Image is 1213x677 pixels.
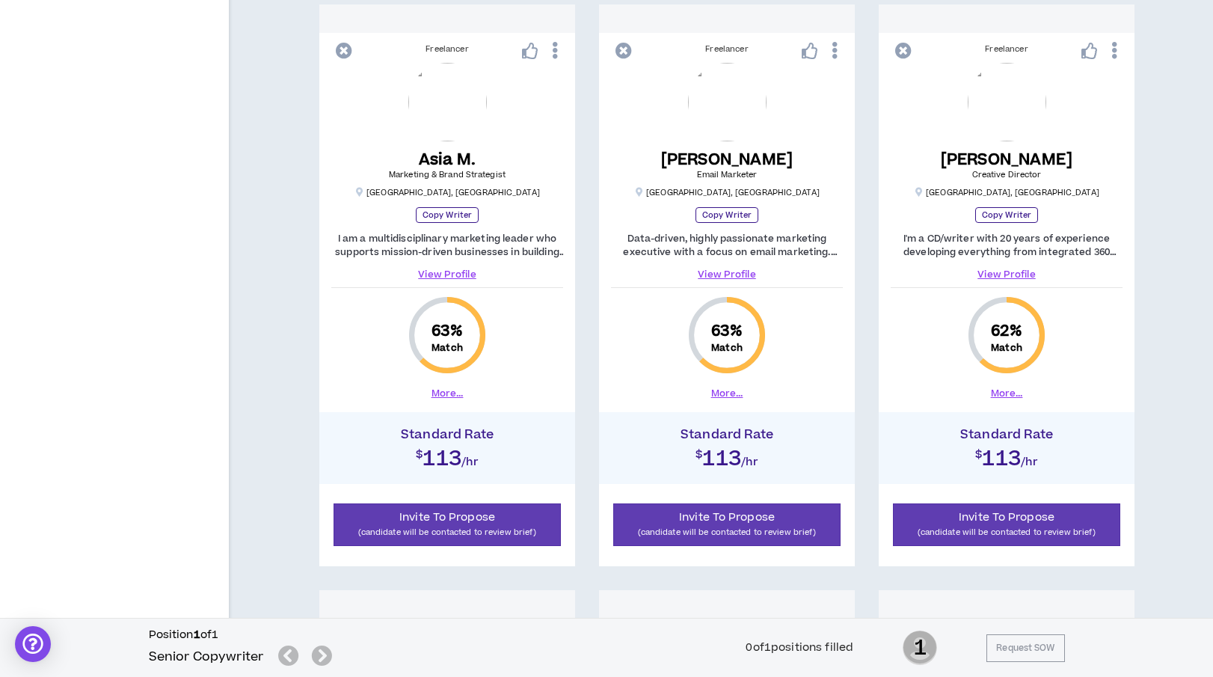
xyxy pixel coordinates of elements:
h5: Senior Copywriter [149,648,264,666]
h4: Standard Rate [327,427,568,442]
button: More... [432,387,464,400]
h2: $113 [886,442,1127,469]
button: Invite To Propose(candidate will be contacted to review brief) [893,503,1120,546]
p: I am a multidisciplinary marketing leader who supports mission-driven businesses in building awar... [331,232,563,259]
a: View Profile [891,268,1123,281]
h4: Standard Rate [886,427,1127,442]
button: More... [711,387,743,400]
div: Open Intercom Messenger [15,626,51,662]
button: Invite To Propose(candidate will be contacted to review brief) [334,503,561,546]
small: Match [711,342,743,354]
span: Creative Director [972,169,1042,180]
a: View Profile [611,268,843,281]
h4: Standard Rate [606,427,847,442]
span: 1 [903,629,937,667]
button: Request SOW [986,634,1064,662]
img: Gy5HipFF4Z93ASAt2H7Yyy3p3bKQZwHeZX12wEfS.png [968,63,1046,141]
span: /hr [461,454,479,470]
p: Copy Writer [416,207,479,223]
button: More... [991,387,1023,400]
p: Copy Writer [975,207,1038,223]
div: Freelancer [891,43,1123,55]
div: 0 of 1 positions filled [746,640,853,656]
p: (candidate will be contacted to review brief) [623,525,831,539]
span: Marketing & Brand Strategist [389,169,506,180]
span: 63 % [432,321,462,342]
p: I'm a CD/writer with 20 years of experience developing everything from integrated 360 advertising... [891,232,1123,259]
span: Invite To Propose [399,509,495,525]
small: Match [432,342,463,354]
h2: $113 [327,442,568,469]
small: Match [991,342,1022,354]
h2: $113 [606,442,847,469]
img: YYp5gsXJEBVDHb8U0xDaQXfPSJ4sZxSuvfELi0R9.png [408,63,487,141]
div: Freelancer [331,43,563,55]
span: 63 % [711,321,742,342]
a: View Profile [331,268,563,281]
b: 1 [194,627,200,643]
span: /hr [741,454,758,470]
p: [GEOGRAPHIC_DATA] , [GEOGRAPHIC_DATA] [354,187,540,198]
p: Data-driven, highly passionate marketing executive with a focus on email marketing. Extensive exp... [611,232,843,259]
img: 8bBembpJ3LGUdlOIXwvjr7nqCyNlWtQXp99MuZvo.png [688,63,767,141]
p: Copy Writer [695,207,758,223]
button: Invite To Propose(candidate will be contacted to review brief) [613,503,841,546]
span: /hr [1021,454,1038,470]
div: Freelancer [611,43,843,55]
span: Invite To Propose [959,509,1054,525]
h5: Asia M. [389,150,506,169]
p: (candidate will be contacted to review brief) [343,525,551,539]
p: [GEOGRAPHIC_DATA] , [GEOGRAPHIC_DATA] [914,187,1099,198]
h6: Position of 1 [149,628,339,643]
span: 62 % [991,321,1022,342]
p: (candidate will be contacted to review brief) [903,525,1111,539]
span: Invite To Propose [679,509,775,525]
span: Email Marketer [697,169,757,180]
p: [GEOGRAPHIC_DATA] , [GEOGRAPHIC_DATA] [634,187,820,198]
h5: [PERSON_NAME] [941,150,1073,169]
h5: [PERSON_NAME] [661,150,793,169]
